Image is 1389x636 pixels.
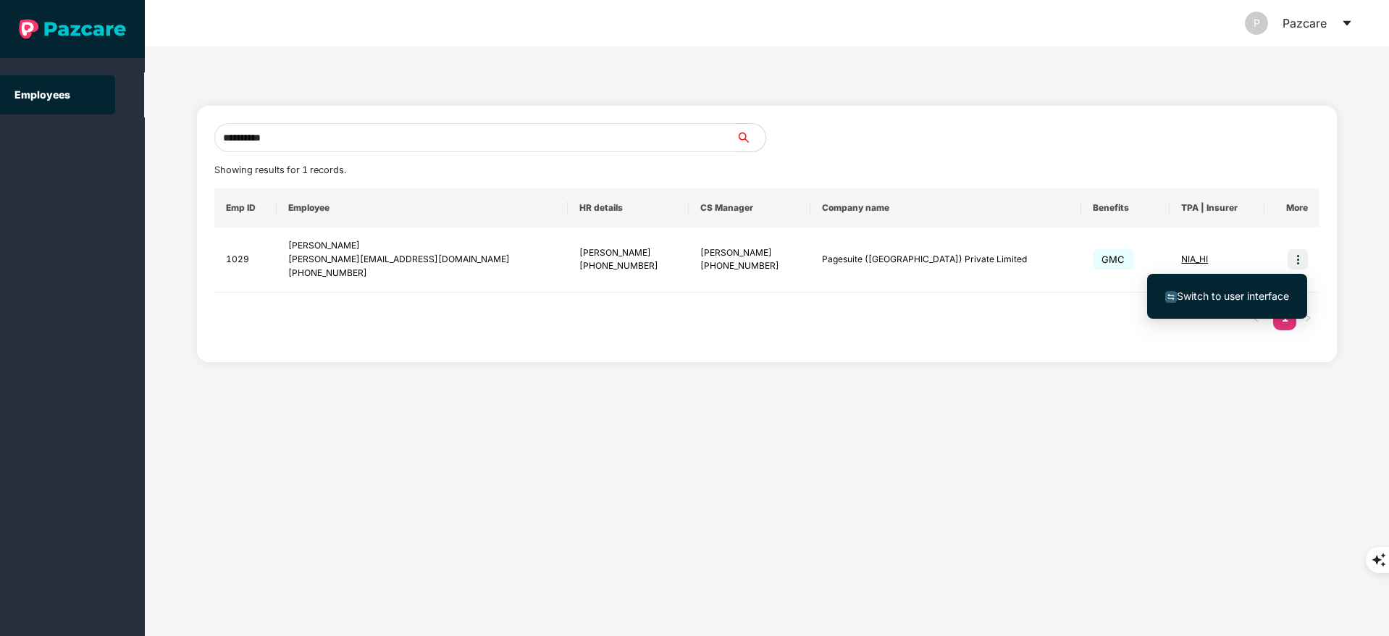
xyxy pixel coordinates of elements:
[1341,17,1353,29] span: caret-down
[277,188,568,227] th: Employee
[1093,249,1133,269] span: GMC
[288,239,556,253] div: [PERSON_NAME]
[810,188,1081,227] th: Company name
[700,259,799,273] div: [PHONE_NUMBER]
[736,132,765,143] span: search
[288,267,556,280] div: [PHONE_NUMBER]
[579,259,678,273] div: [PHONE_NUMBER]
[700,246,799,260] div: [PERSON_NAME]
[14,88,70,101] a: Employees
[1081,188,1170,227] th: Benefits
[810,227,1081,293] td: Pagesuite ([GEOGRAPHIC_DATA]) Private Limited
[1288,249,1308,269] img: icon
[1165,291,1177,303] img: svg+xml;base64,PHN2ZyB4bWxucz0iaHR0cDovL3d3dy53My5vcmcvMjAwMC9zdmciIHdpZHRoPSIxNiIgaGVpZ2h0PSIxNi...
[1177,290,1289,302] span: Switch to user interface
[1170,188,1264,227] th: TPA | Insurer
[568,188,689,227] th: HR details
[1254,12,1260,35] span: P
[736,123,766,152] button: search
[1304,314,1312,322] span: right
[1264,188,1319,227] th: More
[288,253,556,267] div: [PERSON_NAME][EMAIL_ADDRESS][DOMAIN_NAME]
[214,188,277,227] th: Emp ID
[214,227,277,293] td: 1029
[214,164,346,175] span: Showing results for 1 records.
[1181,254,1208,264] span: NIA_HI
[1296,307,1319,330] button: right
[689,188,810,227] th: CS Manager
[579,246,678,260] div: [PERSON_NAME]
[1296,307,1319,330] li: Next Page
